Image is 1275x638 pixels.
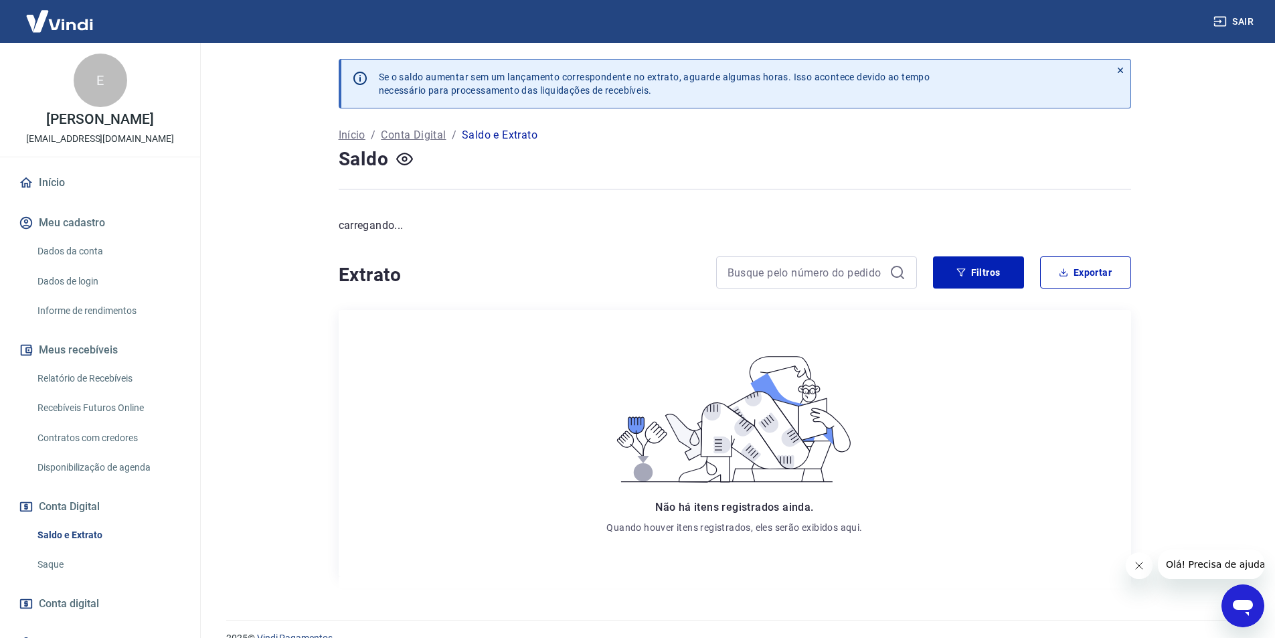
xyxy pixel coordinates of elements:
[16,589,184,619] a: Conta digital
[26,132,174,146] p: [EMAIL_ADDRESS][DOMAIN_NAME]
[16,168,184,197] a: Início
[16,208,184,238] button: Meu cadastro
[339,262,700,289] h4: Extrato
[1221,584,1264,627] iframe: Botão para abrir a janela de mensagens
[371,127,375,143] p: /
[32,365,184,392] a: Relatório de Recebíveis
[32,394,184,422] a: Recebíveis Futuros Online
[32,297,184,325] a: Informe de rendimentos
[381,127,446,143] a: Conta Digital
[32,454,184,481] a: Disponibilização de agenda
[32,238,184,265] a: Dados da conta
[1126,552,1153,579] iframe: Fechar mensagem
[452,127,456,143] p: /
[16,1,103,42] img: Vindi
[339,127,365,143] a: Início
[1040,256,1131,289] button: Exportar
[39,594,99,613] span: Conta digital
[933,256,1024,289] button: Filtros
[16,492,184,522] button: Conta Digital
[1158,550,1264,579] iframe: Mensagem da empresa
[46,112,153,127] p: [PERSON_NAME]
[339,146,389,173] h4: Saldo
[32,522,184,549] a: Saldo e Extrato
[16,335,184,365] button: Meus recebíveis
[728,262,884,283] input: Busque pelo número do pedido
[8,9,112,20] span: Olá! Precisa de ajuda?
[462,127,537,143] p: Saldo e Extrato
[32,268,184,295] a: Dados de login
[74,54,127,107] div: E
[379,70,930,97] p: Se o saldo aumentar sem um lançamento correspondente no extrato, aguarde algumas horas. Isso acon...
[32,551,184,578] a: Saque
[1211,9,1259,34] button: Sair
[32,424,184,452] a: Contratos com credores
[655,501,813,513] span: Não há itens registrados ainda.
[339,218,1131,234] p: carregando...
[606,521,862,534] p: Quando houver itens registrados, eles serão exibidos aqui.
